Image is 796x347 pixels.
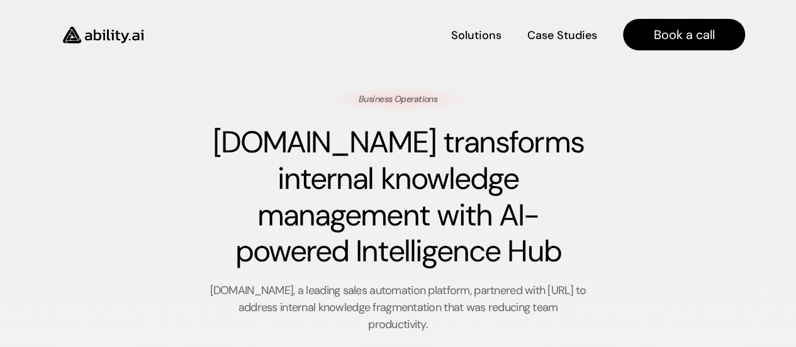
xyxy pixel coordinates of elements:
[451,28,501,43] h4: Solutions
[622,19,744,50] a: Book a call
[451,24,501,46] a: Solutions
[210,124,587,269] h1: [DOMAIN_NAME] transforms internal knowledge management with AI-powered Intelligence Hub
[161,19,745,50] nav: Main navigation
[359,93,437,106] p: Business Operations
[653,26,714,43] h4: Book a call
[210,282,587,333] p: [DOMAIN_NAME], a leading sales automation platform, partnered with [URL] to address internal know...
[527,28,597,43] h4: Case Studies
[526,24,597,46] a: Case Studies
